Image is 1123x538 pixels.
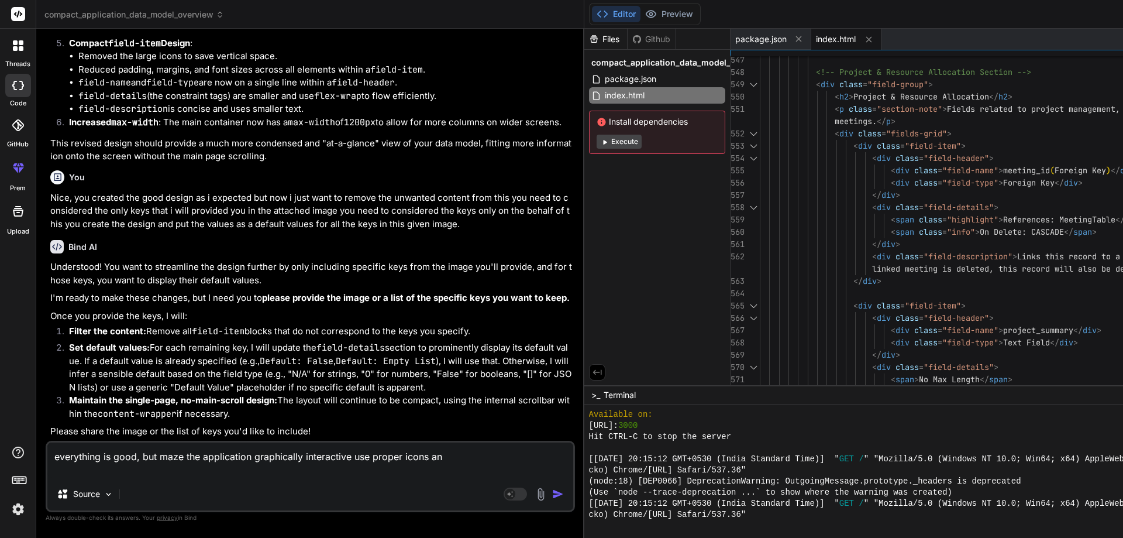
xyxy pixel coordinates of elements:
span: privacy [157,514,178,521]
span: class [914,325,938,335]
label: threads [5,59,30,69]
li: : The main container now has a of to allow for more columns on wider screens. [60,116,573,132]
span: > [1008,374,1012,385]
span: GET [839,498,854,509]
div: 548 [731,66,745,78]
span: = [942,214,947,225]
p: Please share the image or the list of keys you'd like to include! [50,425,573,438]
code: 1200px [344,116,376,128]
span: > [989,153,994,163]
span: = [938,325,942,335]
li: Remove all blocks that do not correspond to the keys you specify. [60,325,573,341]
p: This revised design should provide a much more condensed and "at-a-glance" view of your data mode... [50,137,573,163]
div: 562 [731,251,745,263]
div: Click to collapse the range. [746,128,761,140]
span: GET [839,454,854,465]
span: Project & Resource Allocation [853,91,989,102]
li: (the constraint tags) are smaller and use to flow efficiently. [78,90,573,103]
span: </ [1111,165,1120,176]
span: = [900,300,905,311]
span: div [881,349,895,360]
span: </ [1050,337,1059,348]
h6: You [69,172,85,183]
span: < [816,79,821,90]
span: span [895,374,914,385]
span: class [895,153,919,163]
span: Foreign Key [1003,177,1055,188]
li: For each remaining key, I will update the section to prominently display its default value. If a ... [60,341,573,394]
span: On Delete: CASCADE [980,227,1064,237]
span: "info" [947,227,975,237]
span: class [877,300,900,311]
code: Default: False [260,355,333,367]
span: > [1008,91,1012,102]
span: ) [1106,165,1111,176]
div: Click to collapse the range. [746,361,761,373]
label: code [10,98,26,108]
span: < [835,128,839,139]
span: = [942,227,947,237]
img: Pick Models [104,489,113,499]
strong: Maintain the single-page, no-main-scroll design: [69,395,277,406]
span: div [863,276,877,286]
code: content-wrapper [98,408,177,420]
span: References: MeetingTable [1003,214,1115,225]
div: 568 [731,337,745,349]
div: 567 [731,324,745,337]
span: div [839,128,853,139]
code: field-description [78,103,168,115]
div: 563 [731,275,745,287]
span: class [919,227,942,237]
span: span [895,227,914,237]
span: class [877,141,900,151]
span: "field-item" [905,300,961,311]
span: Available on: [589,409,653,420]
li: The layout will continue to be compact, using the internal scrollbar within the if necessary. [60,394,573,420]
div: 559 [731,214,745,226]
span: cko) Chrome/[URL] Safari/537.36" [589,509,746,520]
span: < [891,214,895,225]
code: max-width [111,116,159,128]
span: p [839,104,844,114]
textarea: everything is good, but maze the application graphically interactive use proper icons an [47,443,573,478]
span: > [947,128,952,139]
code: max-width [288,116,335,128]
p: Once you provide the keys, I will: [50,310,573,323]
span: > [928,79,933,90]
span: h2 [998,91,1008,102]
div: 554 [731,152,745,165]
span: </ [1064,227,1073,237]
div: 555 [731,165,745,177]
span: > [849,91,853,102]
code: field-header [332,77,395,88]
label: prem [10,183,26,193]
span: > [891,116,895,126]
span: div [877,153,891,163]
div: 556 [731,177,745,189]
span: compact_application_data_model_overview [44,9,224,20]
span: = [938,177,942,188]
p: Always double-check its answers. Your in Bind [46,512,575,523]
code: Default: Empty List [336,355,436,367]
span: class [895,362,919,372]
span: = [900,141,905,151]
span: div [821,79,835,90]
p: I'm ready to make these changes, but I need you to [50,292,573,305]
span: </ [853,276,863,286]
div: 550 [731,91,745,103]
span: Terminal [604,389,636,401]
span: div [1083,325,1097,335]
span: = [919,202,924,213]
span: < [891,177,895,188]
span: "field-item" [905,141,961,151]
span: > [998,325,1003,335]
span: div [877,362,891,372]
strong: Set default values: [69,342,150,353]
span: > [1012,251,1017,262]
span: div [895,325,910,335]
span: < [853,300,858,311]
span: > [877,276,881,286]
code: field-type [146,77,199,88]
span: span [895,214,914,225]
span: "field-details" [924,362,994,372]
